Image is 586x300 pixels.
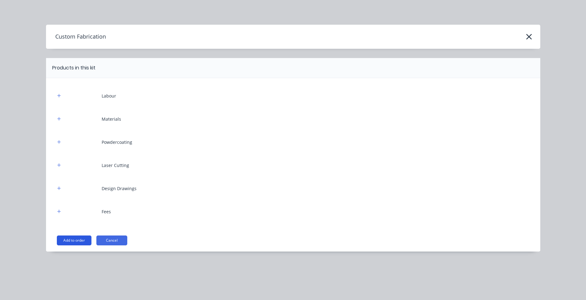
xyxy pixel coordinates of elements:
div: Laser Cutting [102,162,129,169]
div: Powdercoating [102,139,132,145]
div: Design Drawings [102,185,137,192]
div: Materials [102,116,121,122]
div: Labour [102,93,116,99]
div: Fees [102,208,111,215]
button: Cancel [96,235,127,245]
button: Add to order [57,235,91,245]
div: Products in this kit [52,64,95,72]
h4: Custom Fabrication [46,31,106,43]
